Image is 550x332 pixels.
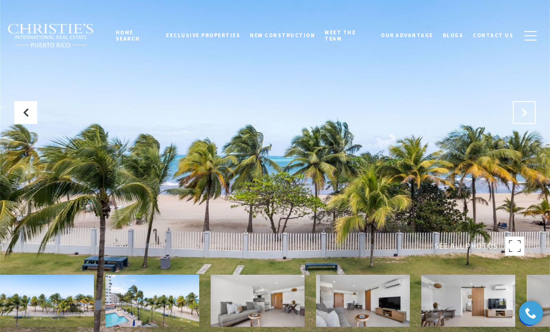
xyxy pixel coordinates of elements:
[211,275,305,327] img: 7041 CARR 187 #307B
[245,23,320,47] a: New Construction
[111,21,161,51] a: Home Search
[316,275,410,327] img: 7041 CARR 187 #307B
[438,23,469,47] a: Blogs
[381,32,433,39] span: Our Advantage
[435,240,498,252] span: SEE ALL PHOTOS
[105,275,199,327] img: 7041 CARR 187 #307B
[250,32,315,39] span: New Construction
[166,32,240,39] span: Exclusive Properties
[518,22,543,50] button: button
[473,32,513,39] span: Contact Us
[161,23,245,47] a: Exclusive Properties
[443,32,464,39] span: Blogs
[513,101,536,124] button: Next Slide
[376,23,438,47] a: Our Advantage
[14,101,37,124] button: Previous Slide
[320,21,376,51] a: Meet the Team
[421,275,515,327] img: 7041 CARR 187 #307B
[7,23,94,48] img: Christie's International Real Estate black text logo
